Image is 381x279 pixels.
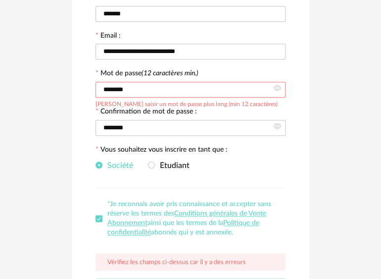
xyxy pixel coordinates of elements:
[95,108,197,117] label: Confirmation de mot de passe :
[95,146,228,155] label: Vous souhaitez vous inscrire en tant que :
[102,162,133,169] span: Société
[95,99,278,107] div: [PERSON_NAME] saisir un mot de passe plus long (min 12 caractères)
[107,220,259,236] a: Politique de confidentialité
[100,70,198,77] label: Mot de passe
[107,210,266,226] a: Conditions générales de Vente Abonnement
[142,70,198,77] i: (12 caractères min.)
[107,201,271,236] span: *Je reconnais avoir pris connaissance et accepter sans réserve les termes des ainsi que les terme...
[107,259,246,266] span: Vérifiez les champs ci-dessus car il y a des erreurs
[155,162,190,169] span: Etudiant
[95,32,121,41] label: Email :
